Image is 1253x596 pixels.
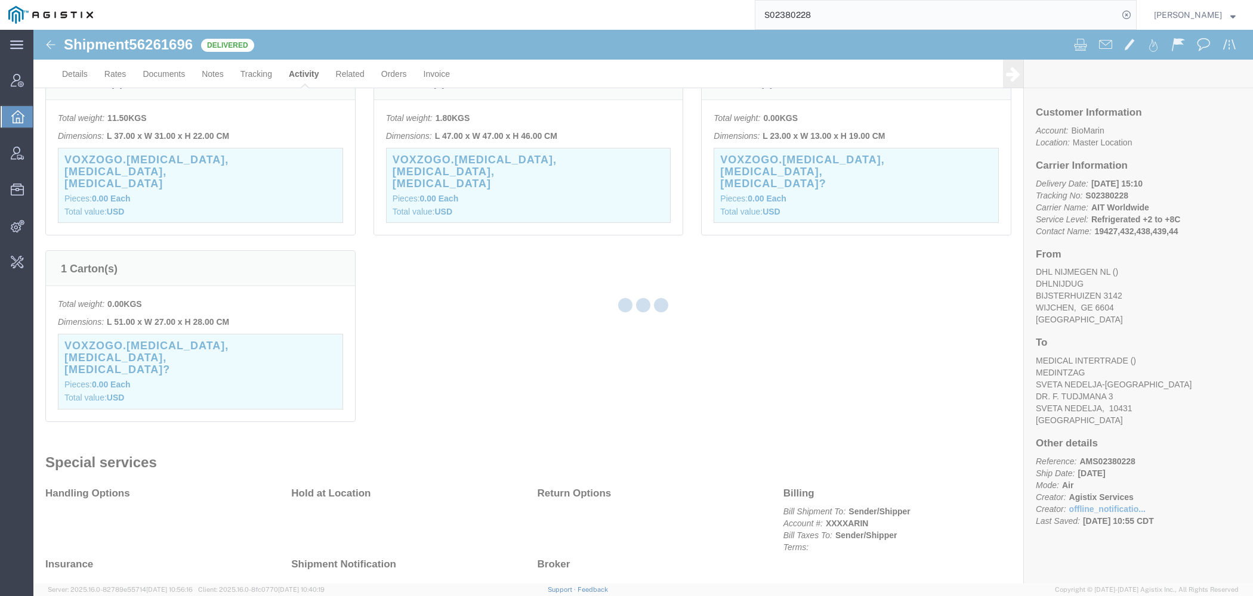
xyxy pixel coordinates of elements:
span: Client: 2025.16.0-8fc0770 [198,586,325,593]
span: [DATE] 10:40:19 [278,586,325,593]
span: Copyright © [DATE]-[DATE] Agistix Inc., All Rights Reserved [1055,585,1239,595]
a: Feedback [578,586,608,593]
span: [DATE] 10:56:16 [146,586,193,593]
a: Support [548,586,578,593]
input: Search for shipment number, reference number [755,1,1118,29]
button: [PERSON_NAME] [1153,8,1236,22]
span: Server: 2025.16.0-82789e55714 [48,586,193,593]
span: Kaitlyn Hostetler [1154,8,1222,21]
img: logo [8,6,93,24]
